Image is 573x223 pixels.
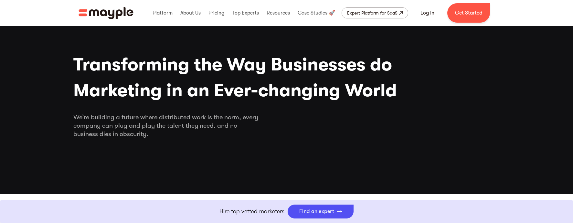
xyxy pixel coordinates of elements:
[219,207,284,216] p: Hire top vetted marketers
[299,208,334,215] div: Find an expert
[73,130,500,138] span: business dies in obscurity.
[79,7,133,19] a: home
[207,3,226,23] div: Pricing
[231,3,260,23] div: Top Experts
[73,113,500,138] div: We’re building a future where distributed work is the norm, every
[347,9,398,17] div: Expert Platform for SaaS
[73,122,500,130] span: company can plug and play the talent they need, and no
[413,5,442,21] a: Log In
[151,3,174,23] div: Platform
[73,78,500,103] span: Marketing in an Ever-changing World
[179,3,202,23] div: About Us
[79,7,133,19] img: Mayple logo
[265,3,292,23] div: Resources
[342,7,408,18] a: Expert Platform for SaaS
[73,52,500,103] h1: Transforming the Way Businesses do
[447,3,490,23] a: Get Started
